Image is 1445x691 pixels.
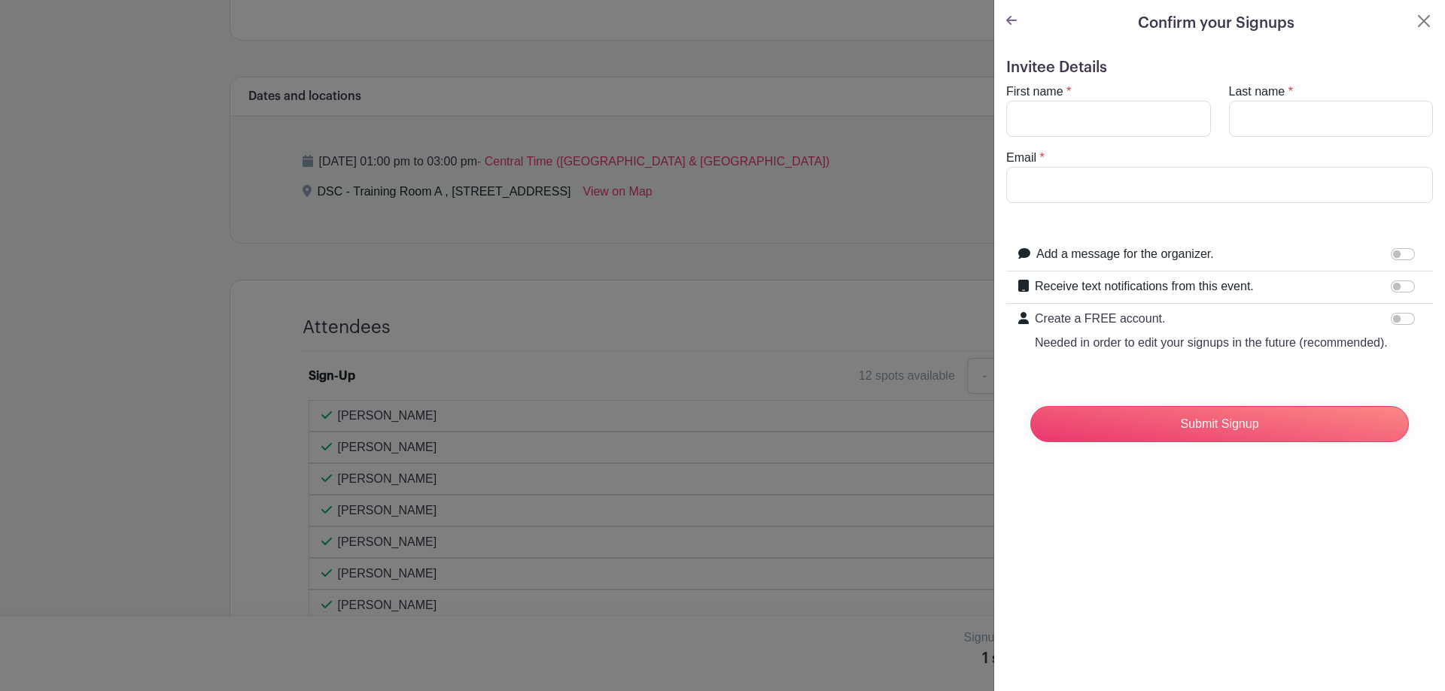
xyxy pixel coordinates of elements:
label: Add a message for the organizer. [1036,245,1214,263]
label: First name [1006,83,1063,101]
h5: Confirm your Signups [1138,12,1294,35]
label: Email [1006,149,1036,167]
p: Needed in order to edit your signups in the future (recommended). [1035,334,1388,352]
label: Receive text notifications from this event. [1035,277,1254,295]
button: Close [1415,12,1433,30]
p: Create a FREE account. [1035,310,1388,328]
label: Last name [1229,83,1285,101]
input: Submit Signup [1030,406,1409,442]
h5: Invitee Details [1006,59,1433,77]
